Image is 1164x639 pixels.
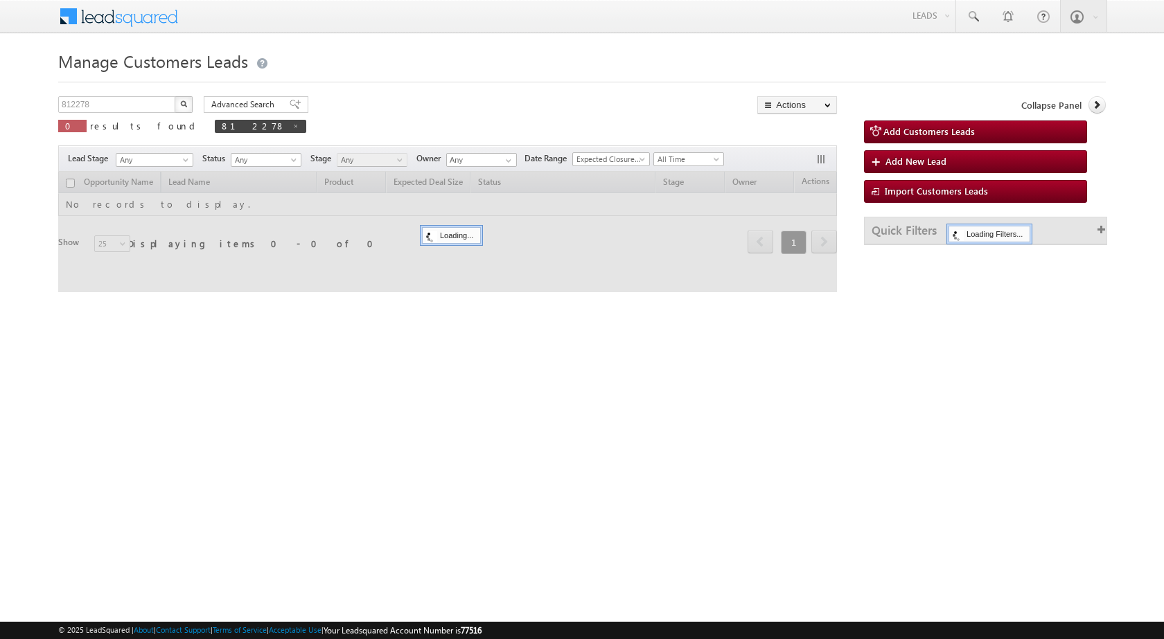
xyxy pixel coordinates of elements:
[572,152,650,166] a: Expected Closure Date
[156,625,211,634] a: Contact Support
[461,625,482,636] span: 77516
[416,152,446,165] span: Owner
[180,100,187,107] img: Search
[213,625,267,634] a: Terms of Service
[134,625,154,634] a: About
[653,152,724,166] a: All Time
[231,154,297,166] span: Any
[883,125,975,137] span: Add Customers Leads
[65,120,80,132] span: 0
[949,226,1030,242] div: Loading Filters...
[885,185,988,197] span: Import Customers Leads
[422,227,481,244] div: Loading...
[116,154,188,166] span: Any
[116,153,193,167] a: Any
[202,152,231,165] span: Status
[498,154,515,168] a: Show All Items
[654,153,720,165] span: All Time
[1021,99,1082,111] span: Collapse Panel
[757,96,837,114] button: Actions
[90,120,200,132] span: results found
[524,152,572,165] span: Date Range
[211,98,279,111] span: Advanced Search
[446,153,517,167] input: Type to Search
[269,625,321,634] a: Acceptable Use
[68,152,114,165] span: Lead Stage
[58,50,248,72] span: Manage Customers Leads
[573,153,645,165] span: Expected Closure Date
[337,154,403,166] span: Any
[231,153,301,167] a: Any
[337,153,407,167] a: Any
[310,152,337,165] span: Stage
[885,155,946,167] span: Add New Lead
[58,624,482,637] span: © 2025 LeadSquared | | | | |
[222,120,285,132] span: 812278
[324,625,482,636] span: Your Leadsquared Account Number is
